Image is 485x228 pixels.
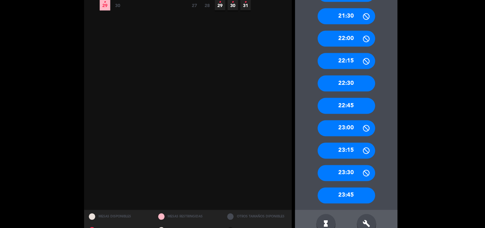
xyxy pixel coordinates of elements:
div: 23:45 [318,188,375,204]
div: 23:30 [318,165,375,181]
div: MESAS RESTRINGIDAS [153,210,223,224]
i: build [363,220,371,228]
div: 22:00 [318,31,375,47]
div: 23:15 [318,143,375,159]
div: 22:30 [318,76,375,92]
div: 23:00 [318,120,375,136]
div: 21:30 [318,8,375,24]
div: MESAS DISPONIBLES [84,210,153,224]
i: hourglass_full [322,220,330,228]
div: OTROS TAMAÑOS DIPONIBLES [223,210,292,224]
div: 22:45 [318,98,375,114]
div: 22:15 [318,53,375,69]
